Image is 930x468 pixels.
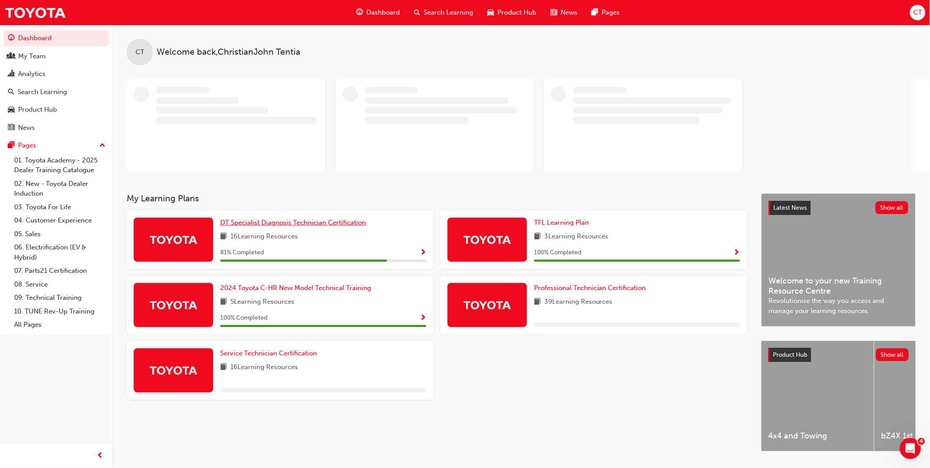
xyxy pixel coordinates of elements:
[18,87,67,97] div: Search Learning
[18,105,57,115] div: Product Hub
[900,438,921,459] iframe: Intercom live chat
[4,30,109,46] a: Dashboard
[534,248,581,258] span: 100 % Completed
[11,214,109,227] a: 04. Customer Experience
[11,200,109,214] a: 03. Toyota For Life
[414,7,420,18] span: search-icon
[366,8,400,18] span: Dashboard
[4,137,109,154] button: Pages
[8,88,14,96] span: search-icon
[534,283,650,293] a: Professional Technician Certification
[420,313,426,324] button: Show Progress
[4,102,109,118] a: Product Hub
[774,204,807,211] span: Latest News
[544,231,609,242] span: 3 Learning Resources
[220,313,267,323] span: 100 % Completed
[4,3,66,23] img: Trak
[534,218,592,228] a: TFL Learning Plan
[480,4,543,22] a: car-iconProduct Hub
[230,231,298,242] span: 16 Learning Resources
[149,232,198,247] img: Trak
[18,51,46,61] div: My Team
[230,297,294,308] span: 5 Learning Resources
[734,249,740,257] span: Show Progress
[349,4,407,22] a: guage-iconDashboard
[543,4,584,22] a: news-iconNews
[4,28,109,137] button: DashboardMy TeamAnalyticsSearch LearningProduct HubNews
[773,351,808,359] span: Product Hub
[769,276,908,296] span: Welcome to your new Training Resource Centre
[910,5,926,20] button: CT
[424,8,473,18] span: Search Learning
[11,264,109,278] a: 07. Parts21 Certification
[18,69,45,79] div: Analytics
[761,193,916,327] a: Latest NewsShow allWelcome to your new Training Resource CentreRevolutionise the way you access a...
[97,450,104,461] span: prev-icon
[8,34,15,42] span: guage-icon
[591,7,598,18] span: pages-icon
[356,7,363,18] span: guage-icon
[149,297,198,313] img: Trak
[4,66,109,82] a: Analytics
[584,4,627,22] a: pages-iconPages
[220,218,369,228] a: DT Specialist Diagnosis Technician Certification
[534,231,541,242] span: book-icon
[220,362,227,373] span: book-icon
[220,231,227,242] span: book-icon
[149,362,198,378] img: Trak
[220,284,371,292] span: 2024 Toyota C-HR New Model Technical Training
[918,438,925,445] span: 4
[420,249,426,257] span: Show Progress
[11,318,109,332] a: All Pages
[534,219,589,226] span: TFL Learning Plan
[4,48,109,64] a: My Team
[463,232,512,247] img: Trak
[761,341,874,451] a: 4x4 and Towing
[8,106,15,114] span: car-icon
[534,284,646,292] span: Professional Technician Certification
[18,123,35,133] div: News
[11,278,109,291] a: 08. Service
[11,227,109,241] a: 05. Sales
[220,283,375,293] a: 2024 Toyota C-HR New Model Technical Training
[561,8,577,18] span: News
[407,4,480,22] a: search-iconSearch Learning
[876,201,909,214] button: Show all
[768,348,909,362] a: Product HubShow all
[497,8,536,18] span: Product Hub
[876,348,909,361] button: Show all
[4,120,109,136] a: News
[11,154,109,177] a: 01. Toyota Academy - 2025 Dealer Training Catalogue
[534,297,541,308] span: book-icon
[220,348,320,359] a: Service Technician Certification
[420,247,426,258] button: Show Progress
[220,219,366,226] span: DT Specialist Diagnosis Technician Certification
[11,241,109,264] a: 06. Electrification (EV & Hybrid)
[220,349,317,357] span: Service Technician Certification
[8,53,15,60] span: people-icon
[544,297,613,308] span: 39 Learning Resources
[913,8,922,18] span: CT
[11,305,109,318] a: 10. TUNE Rev-Up Training
[99,140,105,151] span: up-icon
[157,47,300,57] span: Welcome back , ChristianJohn Tentia
[463,297,512,313] img: Trak
[220,297,227,308] span: book-icon
[769,201,908,215] a: Latest NewsShow all
[18,140,36,151] div: Pages
[127,193,747,204] h3: My Learning Plans
[769,296,908,316] span: Revolutionise the way you access and manage your learning resources.
[8,70,15,78] span: chart-icon
[230,362,298,373] span: 16 Learning Resources
[11,291,109,305] a: 09. Technical Training
[220,248,264,258] span: 81 % Completed
[420,314,426,322] span: Show Progress
[487,7,494,18] span: car-icon
[11,177,109,200] a: 02. New - Toyota Dealer Induction
[8,142,15,150] span: pages-icon
[550,7,557,18] span: news-icon
[734,247,740,258] button: Show Progress
[602,8,620,18] span: Pages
